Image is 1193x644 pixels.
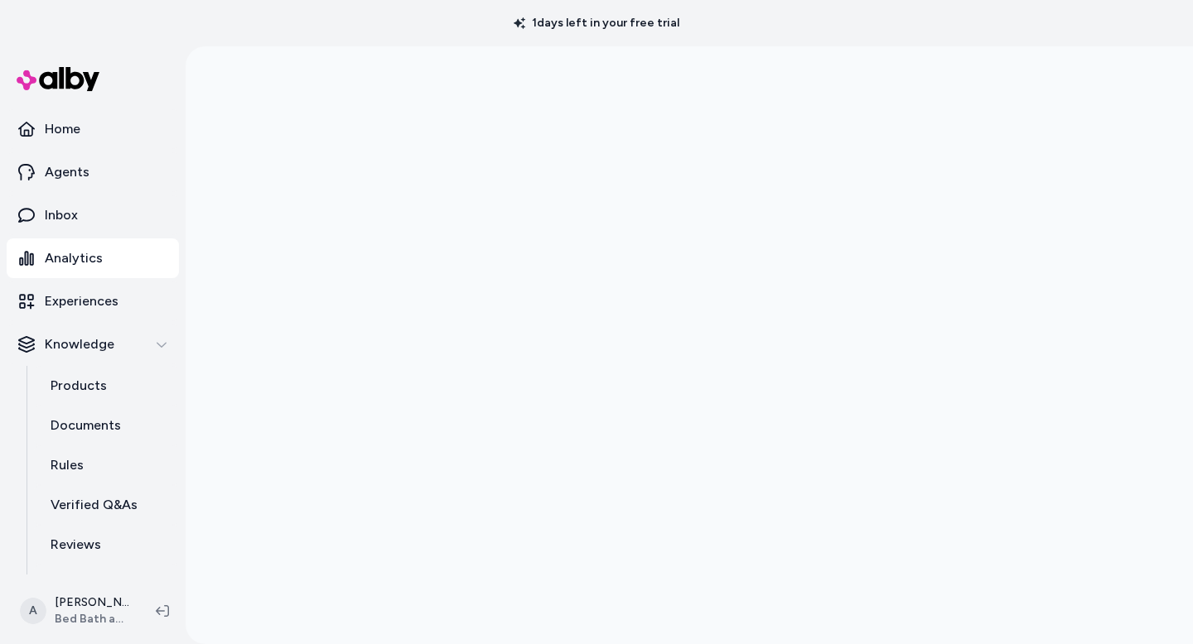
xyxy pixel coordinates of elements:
p: Verified Q&As [51,495,138,515]
p: Agents [45,162,89,182]
a: Agents [7,152,179,192]
span: A [20,598,46,624]
p: Reviews [51,535,101,555]
a: Survey Questions [34,565,179,604]
p: Documents [51,416,121,435]
img: alby Logo [17,67,99,91]
p: [PERSON_NAME] [55,594,129,611]
a: Documents [34,406,179,445]
span: Bed Bath and Beyond [55,611,129,627]
a: Analytics [7,238,179,278]
button: Knowledge [7,324,179,364]
a: Rules [34,445,179,485]
p: Home [45,119,80,139]
a: Reviews [34,525,179,565]
a: Inbox [7,195,179,235]
a: Verified Q&As [34,485,179,525]
p: Experiences [45,291,118,311]
p: 1 days left in your free trial [504,15,689,31]
a: Experiences [7,281,179,321]
p: Analytics [45,248,103,268]
a: Home [7,109,179,149]
p: Inbox [45,205,78,225]
p: Knowledge [45,334,114,354]
p: Products [51,376,107,396]
p: Rules [51,455,84,475]
button: A[PERSON_NAME]Bed Bath and Beyond [10,584,142,637]
a: Products [34,366,179,406]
